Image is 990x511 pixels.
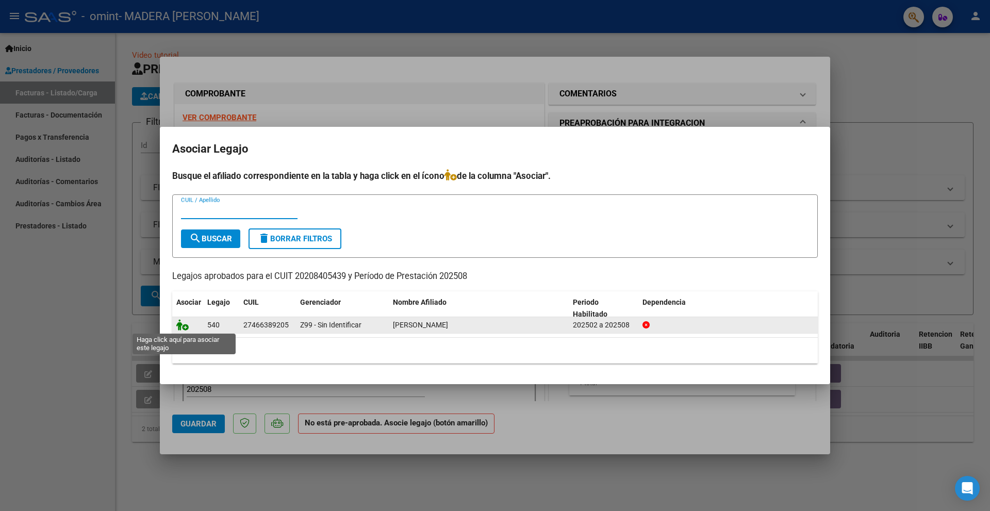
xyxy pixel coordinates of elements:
span: Periodo Habilitado [573,298,607,318]
div: Open Intercom Messenger [955,476,980,501]
span: 540 [207,321,220,329]
span: Gerenciador [300,298,341,306]
datatable-header-cell: Gerenciador [296,291,389,325]
span: Nombre Afiliado [393,298,447,306]
span: GARCIA LUISANA CAROLINA [393,321,448,329]
span: Legajo [207,298,230,306]
mat-icon: delete [258,232,270,244]
span: Z99 - Sin Identificar [300,321,361,329]
div: 27466389205 [243,319,289,331]
datatable-header-cell: Asociar [172,291,203,325]
button: Borrar Filtros [249,228,341,249]
button: Buscar [181,229,240,248]
datatable-header-cell: Dependencia [638,291,818,325]
div: 202502 a 202508 [573,319,634,331]
span: Dependencia [642,298,686,306]
span: Borrar Filtros [258,234,332,243]
datatable-header-cell: Periodo Habilitado [569,291,638,325]
span: Buscar [189,234,232,243]
datatable-header-cell: CUIL [239,291,296,325]
p: Legajos aprobados para el CUIT 20208405439 y Período de Prestación 202508 [172,270,818,283]
span: CUIL [243,298,259,306]
mat-icon: search [189,232,202,244]
span: Asociar [176,298,201,306]
div: 1 registros [172,338,818,364]
datatable-header-cell: Nombre Afiliado [389,291,569,325]
h4: Busque el afiliado correspondiente en la tabla y haga click en el ícono de la columna "Asociar". [172,169,818,183]
datatable-header-cell: Legajo [203,291,239,325]
h2: Asociar Legajo [172,139,818,159]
